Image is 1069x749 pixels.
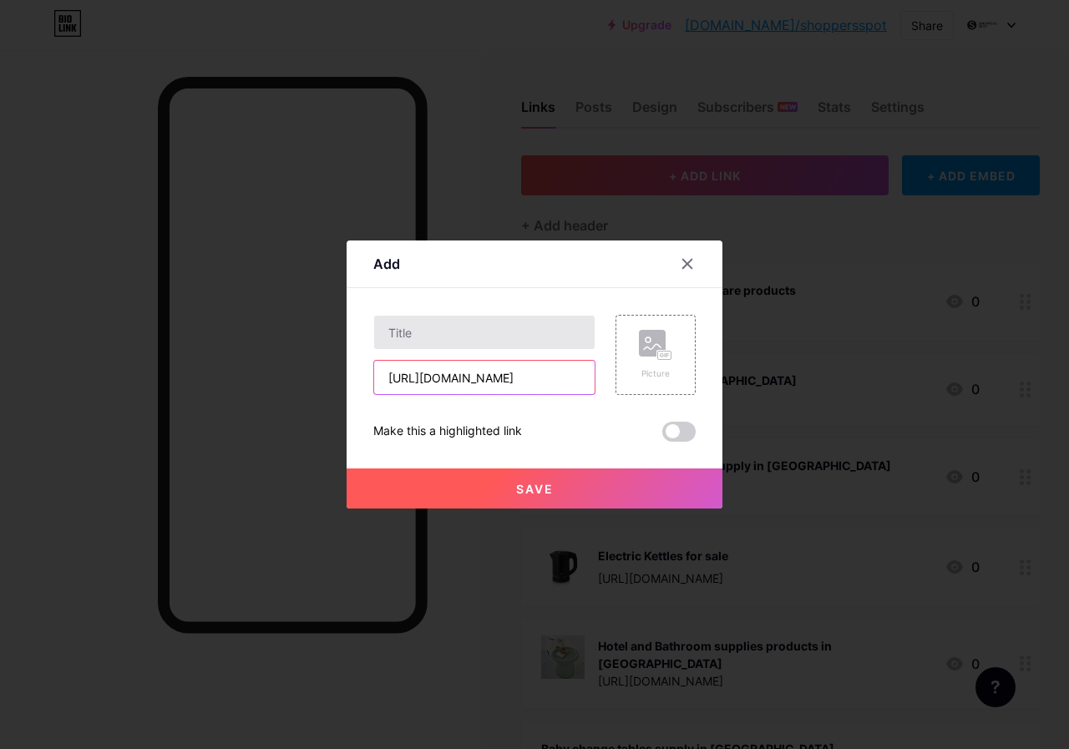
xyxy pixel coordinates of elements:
[347,468,722,509] button: Save
[373,422,522,442] div: Make this a highlighted link
[373,254,400,274] div: Add
[374,361,595,394] input: URL
[516,482,554,496] span: Save
[639,367,672,380] div: Picture
[374,316,595,349] input: Title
